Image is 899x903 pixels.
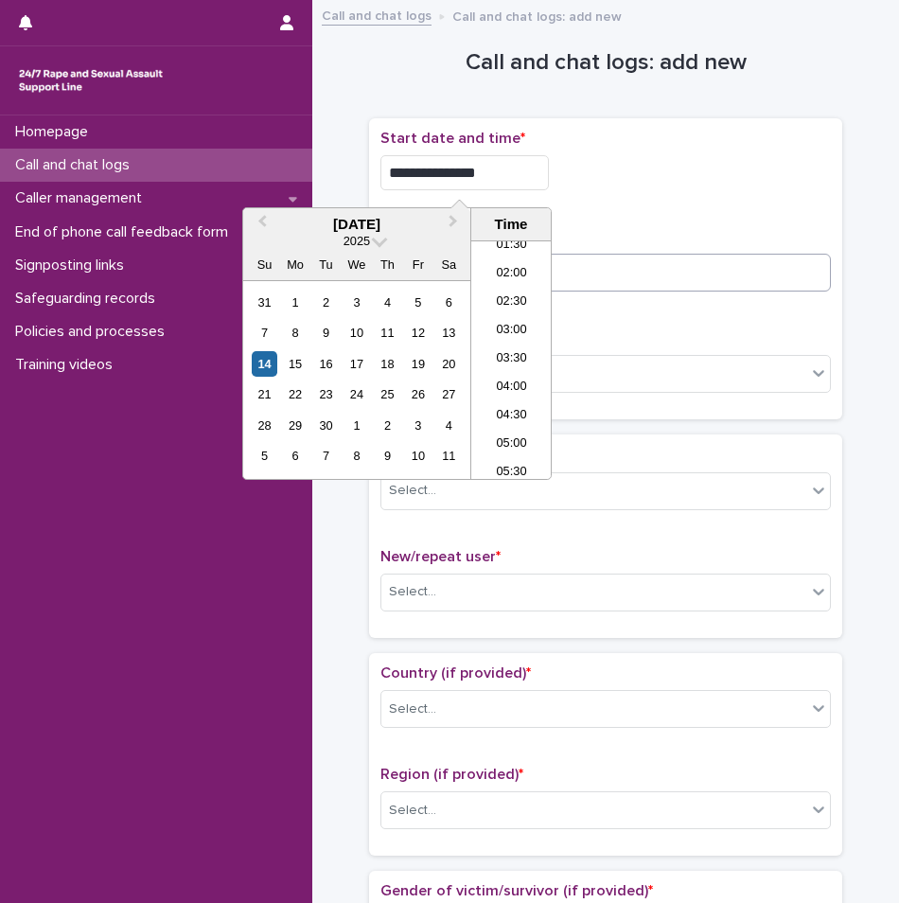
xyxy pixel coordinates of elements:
[313,320,339,345] div: Choose Tuesday, September 9th, 2025
[476,216,546,233] div: Time
[375,381,400,407] div: Choose Thursday, September 25th, 2025
[313,413,339,438] div: Choose Tuesday, September 30th, 2025
[380,883,653,898] span: Gender of victim/survivor (if provided)
[252,320,277,345] div: Choose Sunday, September 7th, 2025
[8,223,243,241] p: End of phone call feedback form
[405,320,431,345] div: Choose Friday, September 12th, 2025
[471,260,552,289] li: 02:00
[375,320,400,345] div: Choose Thursday, September 11th, 2025
[344,381,369,407] div: Choose Wednesday, September 24th, 2025
[313,381,339,407] div: Choose Tuesday, September 23rd, 2025
[405,443,431,469] div: Choose Friday, October 10th, 2025
[252,381,277,407] div: Choose Sunday, September 21st, 2025
[405,252,431,277] div: Fr
[436,413,462,438] div: Choose Saturday, October 4th, 2025
[313,443,339,469] div: Choose Tuesday, October 7th, 2025
[375,351,400,377] div: Choose Thursday, September 18th, 2025
[471,374,552,402] li: 04:00
[405,413,431,438] div: Choose Friday, October 3rd, 2025
[313,351,339,377] div: Choose Tuesday, September 16th, 2025
[344,413,369,438] div: Choose Wednesday, October 1st, 2025
[389,801,436,821] div: Select...
[344,320,369,345] div: Choose Wednesday, September 10th, 2025
[252,351,277,377] div: Choose Sunday, September 14th, 2025
[452,5,622,26] p: Call and chat logs: add new
[344,252,369,277] div: We
[344,234,370,248] span: 2025
[436,320,462,345] div: Choose Saturday, September 13th, 2025
[252,413,277,438] div: Choose Sunday, September 28th, 2025
[380,549,501,564] span: New/repeat user
[436,351,462,377] div: Choose Saturday, September 20th, 2025
[389,582,436,602] div: Select...
[344,443,369,469] div: Choose Wednesday, October 8th, 2025
[282,252,308,277] div: Mo
[369,49,842,77] h1: Call and chat logs: add new
[252,252,277,277] div: Su
[436,381,462,407] div: Choose Saturday, September 27th, 2025
[282,413,308,438] div: Choose Monday, September 29th, 2025
[471,317,552,345] li: 03:00
[471,232,552,260] li: 01:30
[380,767,523,782] span: Region (if provided)
[249,287,464,471] div: month 2025-09
[375,290,400,315] div: Choose Thursday, September 4th, 2025
[436,290,462,315] div: Choose Saturday, September 6th, 2025
[8,257,139,274] p: Signposting links
[8,123,103,141] p: Homepage
[282,290,308,315] div: Choose Monday, September 1st, 2025
[282,320,308,345] div: Choose Monday, September 8th, 2025
[8,290,170,308] p: Safeguarding records
[436,443,462,469] div: Choose Saturday, October 11th, 2025
[471,289,552,317] li: 02:30
[405,381,431,407] div: Choose Friday, September 26th, 2025
[322,4,432,26] a: Call and chat logs
[252,290,277,315] div: Choose Sunday, August 31st, 2025
[8,189,157,207] p: Caller management
[282,443,308,469] div: Choose Monday, October 6th, 2025
[375,252,400,277] div: Th
[344,351,369,377] div: Choose Wednesday, September 17th, 2025
[440,210,470,240] button: Next Month
[389,699,436,719] div: Select...
[313,290,339,315] div: Choose Tuesday, September 2nd, 2025
[471,345,552,374] li: 03:30
[282,351,308,377] div: Choose Monday, September 15th, 2025
[8,156,145,174] p: Call and chat logs
[471,459,552,487] li: 05:30
[15,62,167,99] img: rhQMoQhaT3yELyF149Cw
[471,431,552,459] li: 05:00
[389,481,436,501] div: Select...
[344,290,369,315] div: Choose Wednesday, September 3rd, 2025
[405,351,431,377] div: Choose Friday, September 19th, 2025
[380,131,525,146] span: Start date and time
[8,323,180,341] p: Policies and processes
[245,210,275,240] button: Previous Month
[8,356,128,374] p: Training videos
[375,413,400,438] div: Choose Thursday, October 2nd, 2025
[252,443,277,469] div: Choose Sunday, October 5th, 2025
[471,402,552,431] li: 04:30
[313,252,339,277] div: Tu
[282,381,308,407] div: Choose Monday, September 22nd, 2025
[405,290,431,315] div: Choose Friday, September 5th, 2025
[243,216,470,233] div: [DATE]
[375,443,400,469] div: Choose Thursday, October 9th, 2025
[436,252,462,277] div: Sa
[380,665,531,681] span: Country (if provided)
